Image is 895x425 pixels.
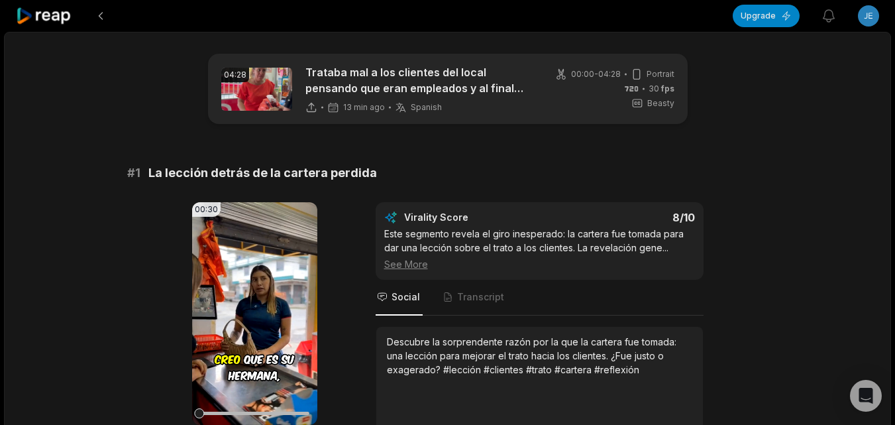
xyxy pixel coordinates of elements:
[457,290,504,304] span: Transcript
[733,5,800,27] button: Upgrade
[571,68,621,80] span: 00:00 - 04:28
[127,164,140,182] span: # 1
[392,290,420,304] span: Social
[647,68,674,80] span: Portrait
[553,211,695,224] div: 8 /10
[649,83,674,95] span: 30
[850,380,882,412] div: Open Intercom Messenger
[384,227,695,271] div: Este segmento revela el giro inesperado: la cartera fue tomada para dar una lección sobre el trat...
[387,335,692,377] div: Descubre la sorprendente razón por la que la cartera fue tomada: una lección para mejorar el trat...
[221,68,249,82] div: 04:28
[661,84,674,93] span: fps
[411,102,442,113] span: Spanish
[305,64,534,96] p: Trataba mal a los clientes del local pensando que eran empleados y al final esto pasó
[647,97,674,109] span: Beasty
[343,102,385,113] span: 13 min ago
[404,211,547,224] div: Virality Score
[192,202,317,425] video: Your browser does not support mp4 format.
[376,280,704,316] nav: Tabs
[148,164,377,182] span: La lección detrás de la cartera perdida
[384,257,695,271] div: See More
